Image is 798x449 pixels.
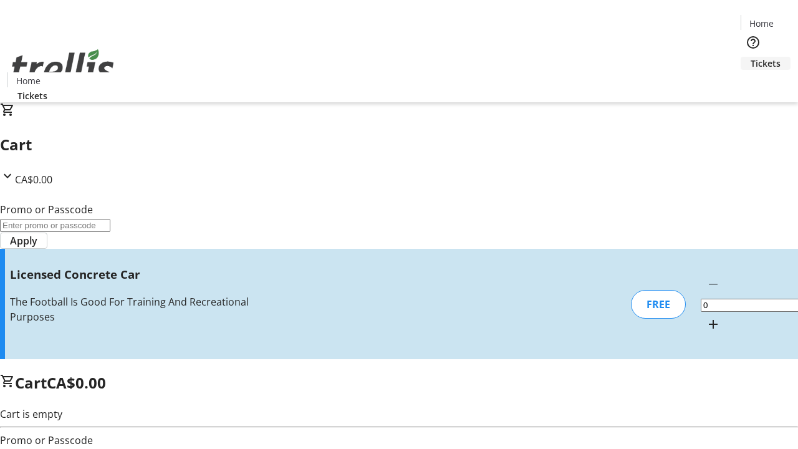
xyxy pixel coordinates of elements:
[741,30,766,55] button: Help
[17,89,47,102] span: Tickets
[7,89,57,102] a: Tickets
[701,312,726,337] button: Increment by one
[741,70,766,95] button: Cart
[8,74,48,87] a: Home
[16,74,41,87] span: Home
[7,36,118,98] img: Orient E2E Organization pzrU8cvMMr's Logo
[10,233,37,248] span: Apply
[741,57,791,70] a: Tickets
[751,57,781,70] span: Tickets
[741,17,781,30] a: Home
[749,17,774,30] span: Home
[10,266,282,283] h3: Licensed Concrete Car
[631,290,686,319] div: FREE
[10,294,282,324] div: The Football Is Good For Training And Recreational Purposes
[15,173,52,186] span: CA$0.00
[47,372,106,393] span: CA$0.00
